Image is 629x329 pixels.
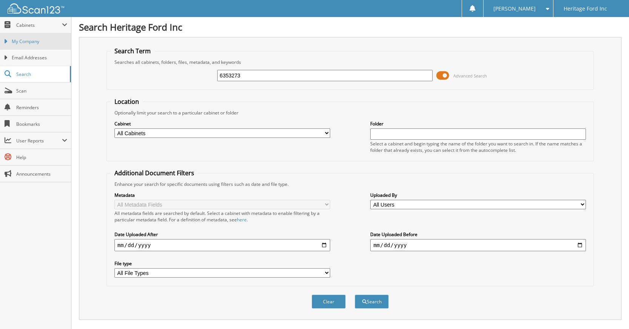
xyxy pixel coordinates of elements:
div: Searches all cabinets, folders, files, metadata, and keywords [111,59,590,65]
div: Enhance your search for specific documents using filters such as date and file type. [111,181,590,187]
input: start [114,239,330,251]
legend: Search Term [111,47,155,55]
button: Clear [312,295,346,309]
div: All metadata fields are searched by default. Select a cabinet with metadata to enable filtering b... [114,210,330,223]
span: Cabinets [16,22,62,28]
h1: Search Heritage Ford Inc [79,21,621,33]
button: Search [355,295,389,309]
span: My Company [12,38,67,45]
a: here [237,216,247,223]
label: Date Uploaded After [114,231,330,238]
span: User Reports [16,137,62,144]
span: Announcements [16,171,67,177]
span: Search [16,71,66,77]
label: File type [114,260,330,267]
span: Bookmarks [16,121,67,127]
iframe: Chat Widget [591,293,629,329]
div: Optionally limit your search to a particular cabinet or folder [111,110,590,116]
legend: Location [111,97,143,106]
input: end [370,239,586,251]
div: Select a cabinet and begin typing the name of the folder you want to search in. If the name match... [370,141,586,153]
span: Heritage Ford Inc [564,6,607,11]
label: Folder [370,120,586,127]
span: Help [16,154,67,161]
span: [PERSON_NAME] [493,6,536,11]
label: Uploaded By [370,192,586,198]
span: Email Addresses [12,54,67,61]
label: Date Uploaded Before [370,231,586,238]
img: scan123-logo-white.svg [8,3,64,14]
label: Cabinet [114,120,330,127]
label: Metadata [114,192,330,198]
span: Scan [16,88,67,94]
legend: Additional Document Filters [111,169,198,177]
span: Advanced Search [453,73,487,79]
span: Reminders [16,104,67,111]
